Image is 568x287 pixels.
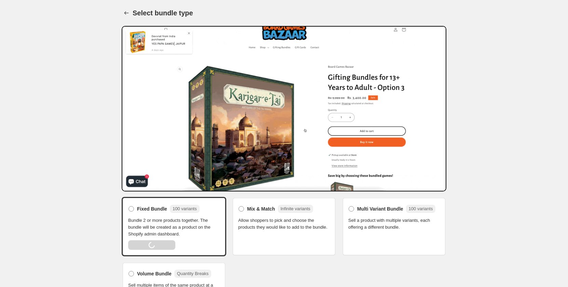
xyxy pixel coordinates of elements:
[122,26,446,191] img: Bundle Preview
[348,217,440,231] span: Sell a product with multiple variants, each offering a different bundle.
[409,206,433,211] span: 100 variants
[133,9,193,17] h1: Select bundle type
[128,217,220,238] span: Bundle 2 or more products together. The bundle will be created as a product on the Shopify admin ...
[238,217,330,231] span: Allow shoppers to pick and choose the products they would like to add to the bundle.
[137,270,172,277] span: Volume Bundle
[137,205,167,212] span: Fixed Bundle
[357,205,403,212] span: Multi Variant Bundle
[281,206,310,211] span: Infinite variants
[173,206,197,211] span: 100 variants
[247,205,275,212] span: Mix & Match
[177,271,209,276] span: Quantity Breaks
[122,8,131,18] button: Back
